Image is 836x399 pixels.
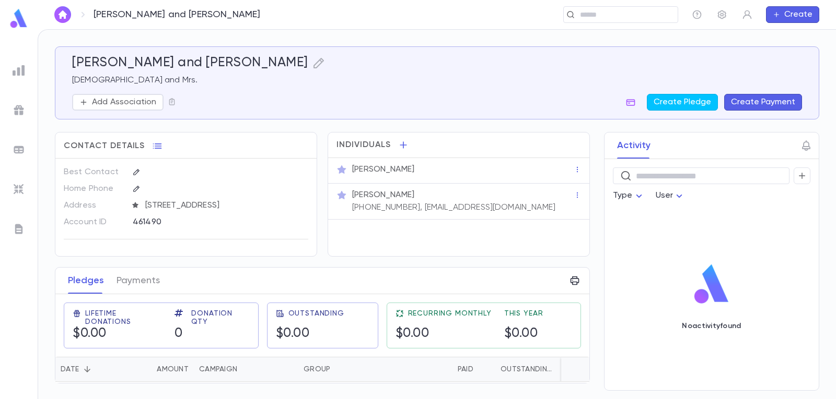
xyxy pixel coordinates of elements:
[64,141,145,151] span: Contact Details
[377,357,479,382] div: Paid
[199,357,237,382] div: Campaign
[126,357,194,382] div: Amount
[504,309,543,318] span: This Year
[304,357,330,382] div: Group
[656,186,686,206] div: User
[330,361,347,378] button: Sort
[55,357,126,382] div: Date
[458,357,473,382] div: Paid
[94,9,261,20] p: [PERSON_NAME] and [PERSON_NAME]
[85,309,162,326] span: Lifetime Donations
[298,357,377,382] div: Group
[64,180,124,197] p: Home Phone
[117,268,160,294] button: Payments
[72,94,164,111] button: Add Association
[613,191,633,200] span: Type
[352,190,414,200] p: [PERSON_NAME]
[613,186,645,206] div: Type
[64,214,124,231] p: Account ID
[13,143,25,156] img: batches_grey.339ca447c9d9533ef1741baa751efc33.svg
[288,309,344,318] span: Outstanding
[479,357,557,382] div: Outstanding
[64,164,124,180] p: Best Contact
[276,326,310,342] h5: $0.00
[133,214,271,229] div: 461490
[92,97,156,107] p: Add Association
[408,309,492,318] span: Recurring Monthly
[68,268,104,294] button: Pledges
[501,357,552,382] div: Outstanding
[352,202,555,213] p: [PHONE_NUMBER], [EMAIL_ADDRESS][DOMAIN_NAME]
[141,200,309,211] span: [STREET_ADDRESS]
[656,191,674,200] span: User
[441,361,458,378] button: Sort
[140,361,157,378] button: Sort
[64,197,124,214] p: Address
[72,55,308,71] h5: [PERSON_NAME] and [PERSON_NAME]
[352,164,414,175] p: [PERSON_NAME]
[13,104,25,116] img: campaigns_grey.99e729a5f7ee94e3726e6486bddda8f1.svg
[396,326,429,342] h5: $0.00
[194,357,298,382] div: Campaign
[484,361,501,378] button: Sort
[724,94,802,111] button: Create Payment
[647,94,718,111] button: Create Pledge
[682,322,741,330] p: No activity found
[13,223,25,235] img: letters_grey.7941b92b52307dd3b8a917253454ce1c.svg
[73,326,107,342] h5: $0.00
[336,140,391,150] span: Individuals
[766,6,819,23] button: Create
[617,132,651,159] button: Activity
[504,326,538,342] h5: $0.00
[690,263,733,305] img: logo
[8,8,29,29] img: logo
[79,361,96,378] button: Sort
[13,64,25,77] img: reports_grey.c525e4749d1bce6a11f5fe2a8de1b229.svg
[157,357,189,382] div: Amount
[56,10,69,19] img: home_white.a664292cf8c1dea59945f0da9f25487c.svg
[13,183,25,196] img: imports_grey.530a8a0e642e233f2baf0ef88e8c9fcb.svg
[191,309,249,326] span: Donation Qty
[61,357,79,382] div: Date
[557,357,620,382] div: Installments
[237,361,254,378] button: Sort
[72,75,802,86] p: [DEMOGRAPHIC_DATA] and Mrs.
[175,326,183,342] h5: 0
